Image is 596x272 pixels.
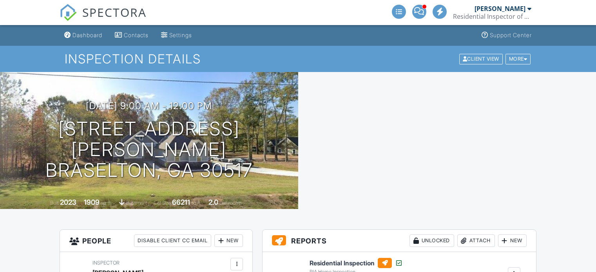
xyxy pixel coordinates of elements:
[154,200,171,206] span: Lot Size
[475,5,525,13] div: [PERSON_NAME]
[84,198,100,206] div: 1909
[112,28,152,43] a: Contacts
[82,4,147,20] span: SPECTORA
[60,230,252,252] h3: People
[126,200,147,206] span: basement
[124,32,149,38] div: Contacts
[60,198,76,206] div: 2023
[101,200,112,206] span: sq. ft.
[458,56,505,61] a: Client View
[61,28,105,43] a: Dashboard
[50,200,59,206] span: Built
[478,28,535,43] a: Support Center
[219,200,242,206] span: bathrooms
[459,54,503,64] div: Client View
[498,234,527,247] div: New
[92,260,120,266] span: Inspector
[214,234,243,247] div: New
[310,258,403,268] h6: Residential Inspection
[208,198,218,206] div: 2.0
[72,32,102,38] div: Dashboard
[60,11,147,27] a: SPECTORA
[86,101,212,111] h3: [DATE] 9:00 am - 12:00 pm
[191,200,201,206] span: sq.ft.
[158,28,195,43] a: Settings
[65,52,531,66] h1: Inspection Details
[134,234,211,247] div: Disable Client CC Email
[263,230,536,252] h3: Reports
[490,32,532,38] div: Support Center
[505,54,531,64] div: More
[60,4,77,21] img: The Best Home Inspection Software - Spectora
[13,119,286,180] h1: [STREET_ADDRESS][PERSON_NAME] Braselton, GA 30517
[453,13,531,20] div: Residential Inspector of America
[169,32,192,38] div: Settings
[409,234,454,247] div: Unlocked
[457,234,495,247] div: Attach
[172,198,190,206] div: 66211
